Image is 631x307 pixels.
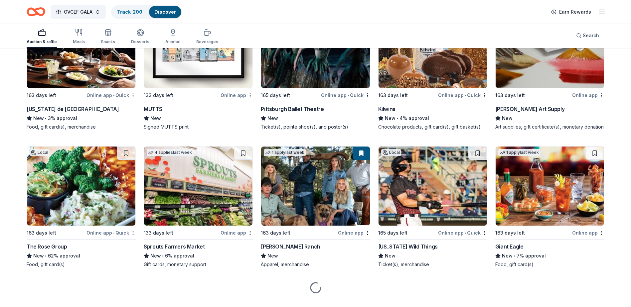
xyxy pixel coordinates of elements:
[378,124,487,130] div: Chocolate products, gift card(s), gift basket(s)
[27,4,45,20] a: Home
[378,9,487,130] a: Image for Kilwins4 applieslast week163 days leftOnline app•QuickKilwinsNew•4% approvalChocolate p...
[261,9,370,130] a: Image for Pittsburgh Ballet Theatre1 applylast weekLocal165 days leftOnline app•QuickPittsburgh B...
[379,9,487,88] img: Image for Kilwins
[101,39,115,45] div: Snacks
[113,93,114,98] span: •
[117,9,142,15] a: Track· 200
[267,252,278,260] span: New
[144,105,162,113] div: MUTTS
[165,26,180,48] button: Alcohol
[378,114,487,122] div: 4% approval
[131,39,149,45] div: Desserts
[378,91,408,99] div: 163 days left
[495,229,525,237] div: 163 days left
[502,252,513,260] span: New
[321,91,370,99] div: Online app Quick
[144,146,253,268] a: Image for Sprouts Farmers Market4 applieslast week133 days leftOnline appSprouts Farmers MarketNe...
[495,9,604,130] a: Image for Trekell Art Supply3 applieslast week163 days leftOnline app[PERSON_NAME] Art SupplyNewA...
[27,146,136,268] a: Image for The Rose GroupLocal163 days leftOnline app•QuickThe Rose GroupNew•62% approvalFood, gif...
[45,253,47,258] span: •
[196,39,218,45] div: Beverages
[144,229,173,237] div: 133 days left
[261,91,290,99] div: 165 days left
[27,243,67,251] div: The Rose Group
[144,147,252,226] img: Image for Sprouts Farmers Market
[495,124,604,130] div: Art supplies, gift certificate(s), monetary donation
[378,261,487,268] div: Ticket(s), merchandise
[33,114,44,122] span: New
[583,32,599,40] span: Search
[27,229,56,237] div: 163 days left
[496,147,604,226] img: Image for Giant Eagle
[86,91,136,99] div: Online app Quick
[378,146,487,268] a: Image for Washington Wild ThingsLocal165 days leftOnline app•Quick[US_STATE] Wild ThingsNewTicket...
[64,8,92,16] span: OVCEF GALA
[261,243,320,251] div: [PERSON_NAME] Ranch
[162,253,164,258] span: •
[144,91,173,99] div: 133 days left
[495,91,525,99] div: 163 days left
[261,105,324,113] div: Pittsburgh Ballet Theatre
[572,229,604,237] div: Online app
[144,9,252,88] img: Image for MUTTS
[144,9,253,130] a: Image for MUTTS4 applieslast week133 days leftOnline appMUTTSNewSigned MUTTS print
[261,147,370,226] img: Image for Kimes Ranch
[496,9,604,88] img: Image for Trekell Art Supply
[261,9,370,88] img: Image for Pittsburgh Ballet Theatre
[221,229,253,237] div: Online app
[144,124,253,130] div: Signed MUTTS print
[150,114,161,122] span: New
[30,149,50,156] div: Local
[144,252,253,260] div: 6% approval
[27,252,136,260] div: 62% approval
[27,26,57,48] button: Auction & raffle
[261,124,370,130] div: Ticket(s), pointe shoe(s), and poster(s)
[261,146,370,268] a: Image for Kimes Ranch1 applylast week163 days leftOnline app[PERSON_NAME] RanchNewApparel, mercha...
[261,229,290,237] div: 163 days left
[495,243,524,251] div: Giant Eagle
[498,149,540,156] div: 1 apply last week
[113,230,114,236] span: •
[465,93,466,98] span: •
[571,29,604,42] button: Search
[502,114,513,122] span: New
[51,5,106,19] button: OVCEF GALA
[495,105,564,113] div: [PERSON_NAME] Art Supply
[111,5,182,19] button: Track· 200Discover
[264,149,306,156] div: 1 apply last week
[144,243,205,251] div: Sprouts Farmers Market
[396,116,398,121] span: •
[547,6,595,18] a: Earn Rewards
[221,91,253,99] div: Online app
[101,26,115,48] button: Snacks
[514,253,515,258] span: •
[154,9,176,15] a: Discover
[73,26,85,48] button: Meals
[378,105,395,113] div: Kilwins
[495,252,604,260] div: 7% approval
[378,243,438,251] div: [US_STATE] Wild Things
[348,93,349,98] span: •
[385,114,395,122] span: New
[438,229,487,237] div: Online app Quick
[379,147,487,226] img: Image for Washington Wild Things
[86,229,136,237] div: Online app Quick
[338,229,370,237] div: Online app
[147,149,193,156] div: 4 applies last week
[267,114,278,122] span: New
[27,39,57,45] div: Auction & raffle
[495,261,604,268] div: Food, gift card(s)
[33,252,44,260] span: New
[144,261,253,268] div: Gift cards, monetary support
[131,26,149,48] button: Desserts
[378,229,407,237] div: 165 days left
[196,26,218,48] button: Beverages
[27,114,136,122] div: 3% approval
[27,105,119,113] div: [US_STATE] de [GEOGRAPHIC_DATA]
[165,39,180,45] div: Alcohol
[27,124,136,130] div: Food, gift card(s), merchandise
[27,9,136,130] a: Image for Texas de Brazil2 applieslast week163 days leftOnline app•Quick[US_STATE] de [GEOGRAPHIC...
[45,116,47,121] span: •
[73,39,85,45] div: Meals
[465,230,466,236] span: •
